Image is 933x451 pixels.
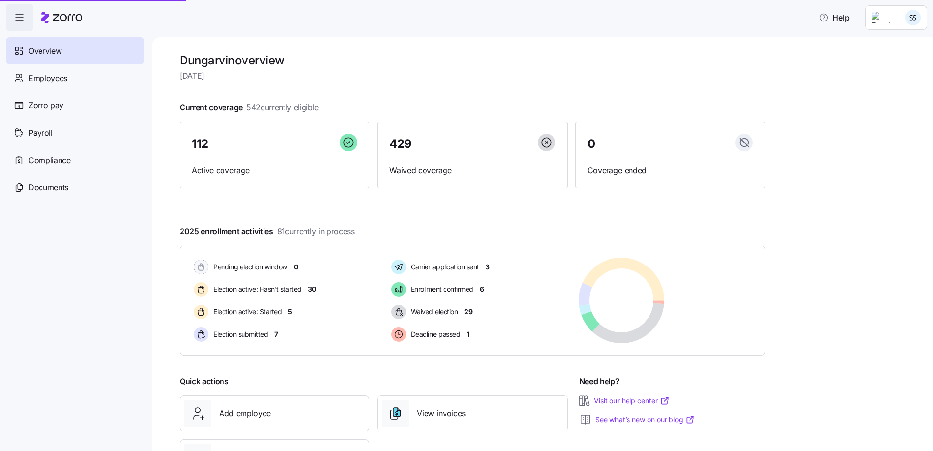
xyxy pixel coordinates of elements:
[408,329,461,339] span: Deadline passed
[180,102,319,114] span: Current coverage
[872,12,891,23] img: Employer logo
[28,127,53,139] span: Payroll
[466,329,469,339] span: 1
[274,329,278,339] span: 7
[246,102,319,114] span: 542 currently eligible
[594,396,669,406] a: Visit our help center
[408,285,473,294] span: Enrollment confirmed
[579,375,620,388] span: Need help?
[219,408,271,420] span: Add employee
[480,285,484,294] span: 6
[6,146,144,174] a: Compliance
[389,164,555,177] span: Waived coverage
[180,225,355,238] span: 2025 enrollment activities
[811,8,857,27] button: Help
[588,164,753,177] span: Coverage ended
[819,12,850,23] span: Help
[210,285,302,294] span: Election active: Hasn't started
[210,329,268,339] span: Election submitted
[28,182,68,194] span: Documents
[408,307,458,317] span: Waived election
[6,174,144,201] a: Documents
[6,37,144,64] a: Overview
[192,164,357,177] span: Active coverage
[288,307,292,317] span: 5
[486,262,490,272] span: 3
[28,154,71,166] span: Compliance
[28,45,61,57] span: Overview
[277,225,355,238] span: 81 currently in process
[180,70,765,82] span: [DATE]
[28,72,67,84] span: Employees
[408,262,479,272] span: Carrier application sent
[6,64,144,92] a: Employees
[210,262,287,272] span: Pending election window
[294,262,298,272] span: 0
[588,138,595,150] span: 0
[417,408,466,420] span: View invoices
[210,307,282,317] span: Election active: Started
[905,10,921,25] img: b3a65cbeab486ed89755b86cd886e362
[464,307,472,317] span: 29
[180,375,229,388] span: Quick actions
[192,138,208,150] span: 112
[6,119,144,146] a: Payroll
[595,415,695,425] a: See what’s new on our blog
[6,92,144,119] a: Zorro pay
[389,138,412,150] span: 429
[180,53,765,68] h1: Dungarvin overview
[28,100,63,112] span: Zorro pay
[308,285,316,294] span: 30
